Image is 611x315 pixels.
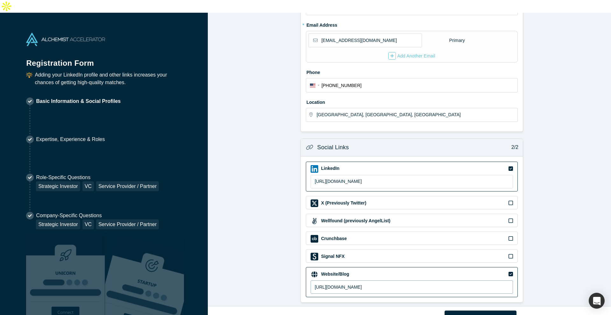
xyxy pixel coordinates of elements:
[311,253,318,260] img: Signal NFX icon
[36,174,159,181] p: Role-Specific Questions
[26,33,105,46] img: Alchemist Accelerator Logo
[320,253,345,260] label: Signal NFX
[96,219,159,229] div: Service Provider / Partner
[320,235,347,242] label: Crunchbase
[311,235,318,243] img: Crunchbase icon
[306,67,518,76] label: Phone
[320,271,349,278] label: Website/Blog
[311,199,318,207] img: X (Previously Twitter) icon
[306,249,518,263] div: Signal NFX iconSignal NFX
[35,71,181,86] p: Adding your LinkedIn profile and other links increases your chances of getting high-quality matches.
[82,219,94,229] div: VC
[306,20,337,29] label: Email Address
[306,97,518,106] label: Location
[82,181,94,191] div: VC
[306,162,518,192] div: LinkedIn iconLinkedIn
[26,51,181,69] h1: Registration Form
[36,212,159,219] p: Company-Specific Questions
[320,218,390,224] label: Wellfound (previously AngelList)
[36,97,121,105] p: Basic Information & Social Profiles
[306,196,518,209] div: X (Previously Twitter) iconX (Previously Twitter)
[311,165,318,173] img: LinkedIn icon
[311,271,318,278] img: Website/Blog icon
[317,108,517,122] input: Enter a location
[311,217,318,225] img: Wellfound (previously AngelList) icon
[317,143,349,152] h3: Social Links
[36,181,80,191] div: Strategic Investor
[306,267,518,297] div: Website/Blog iconWebsite/Blog
[96,181,159,191] div: Service Provider / Partner
[36,219,80,229] div: Strategic Investor
[449,35,465,46] div: Primary
[388,52,436,60] button: Add Another Email
[306,214,518,227] div: Wellfound (previously AngelList) iconWellfound (previously AngelList)
[508,144,518,151] p: 2/2
[320,200,366,206] label: X (Previously Twitter)
[320,165,340,172] label: LinkedIn
[306,231,518,245] div: Crunchbase iconCrunchbase
[36,136,105,143] p: Expertise, Experience & Roles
